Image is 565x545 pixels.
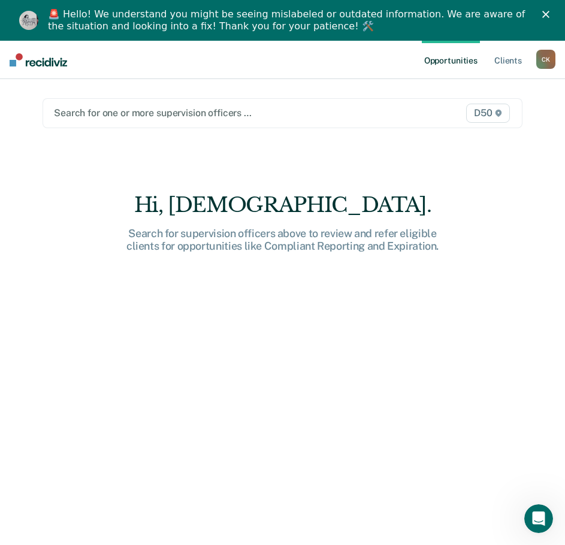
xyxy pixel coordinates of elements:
[542,11,554,18] div: Close
[91,227,475,253] div: Search for supervision officers above to review and refer eligible clients for opportunities like...
[524,504,553,533] iframe: Intercom live chat
[91,193,475,217] div: Hi, [DEMOGRAPHIC_DATA].
[466,104,509,123] span: D50
[10,53,67,66] img: Recidiviz
[48,8,527,32] div: 🚨 Hello! We understand you might be seeing mislabeled or outdated information. We are aware of th...
[536,50,555,69] div: C K
[19,11,38,30] img: Profile image for Kim
[492,41,524,79] a: Clients
[422,41,480,79] a: Opportunities
[536,50,555,69] button: CK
